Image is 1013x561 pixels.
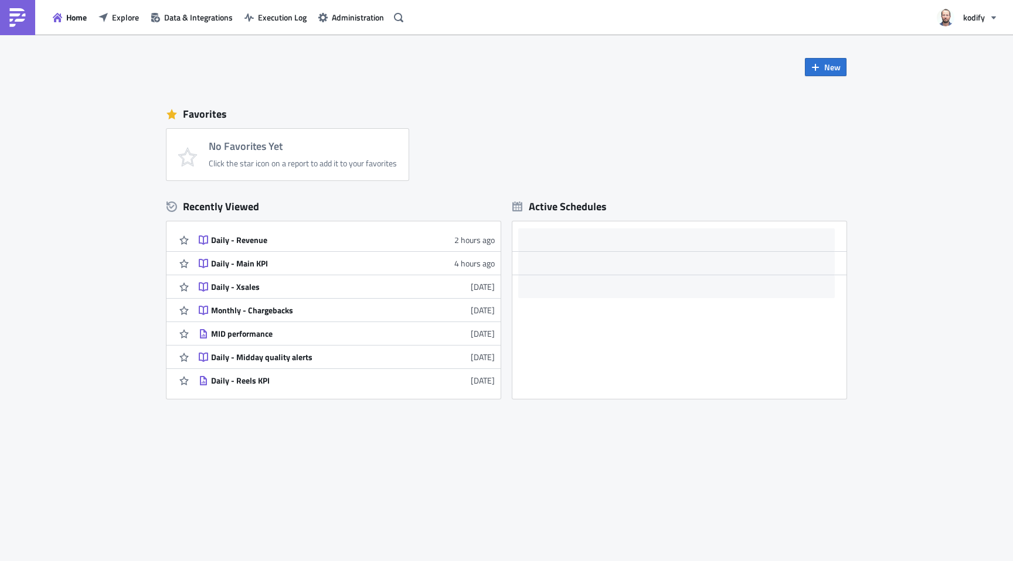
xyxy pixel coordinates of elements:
button: New [805,58,847,76]
time: 2025-09-12T10:15:46Z [471,351,495,363]
div: Daily - Main KPI [211,258,416,269]
a: Daily - Xsales[DATE] [199,275,495,298]
button: kodify [930,5,1004,30]
time: 2025-09-25T06:34:07Z [454,257,495,269]
button: Data & Integrations [145,8,239,26]
span: Home [66,11,87,23]
span: New [824,61,841,73]
time: 2025-09-25T09:18:10Z [454,234,495,246]
time: 2025-09-19T14:56:45Z [471,304,495,316]
div: Daily - Xsales [211,282,416,292]
div: Daily - Reels KPI [211,375,416,386]
div: Monthly - Chargebacks [211,305,416,316]
div: Click the star icon on a report to add it to your favorites [209,158,397,169]
a: Daily - Midday quality alerts[DATE] [199,346,495,368]
span: kodify [963,11,985,23]
div: MID performance [211,329,416,339]
button: Explore [93,8,145,26]
span: Explore [112,11,139,23]
span: Administration [332,11,384,23]
button: Administration [312,8,390,26]
a: Daily - Main KPI4 hours ago [199,252,495,275]
time: 2025-09-03T11:25:38Z [471,374,495,386]
time: 2025-09-17T08:16:38Z [471,327,495,340]
a: MID performance[DATE] [199,322,495,345]
img: Avatar [936,8,956,28]
a: Daily - Revenue2 hours ago [199,228,495,251]
img: PushMetrics [8,8,27,27]
div: Favorites [166,105,847,123]
a: Monthly - Chargebacks[DATE] [199,299,495,321]
div: Daily - Midday quality alerts [211,352,416,362]
span: Data & Integrations [164,11,233,23]
span: Execution Log [258,11,307,23]
a: Daily - Reels KPI[DATE] [199,369,495,392]
h4: No Favorites Yet [209,141,397,152]
time: 2025-09-22T08:46:37Z [471,280,495,293]
div: Recently Viewed [166,198,501,215]
button: Execution Log [239,8,312,26]
div: Active Schedules [512,200,607,213]
button: Home [47,8,93,26]
div: Daily - Revenue [211,235,416,245]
